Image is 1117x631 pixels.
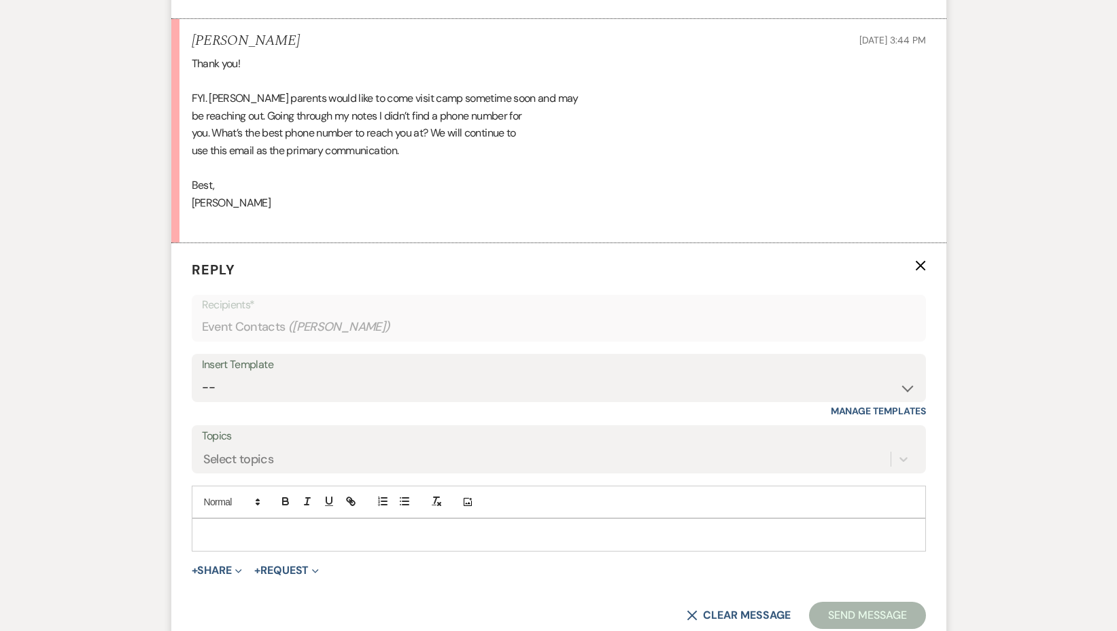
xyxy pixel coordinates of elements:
[859,34,925,46] span: [DATE] 3:44 PM
[203,450,274,469] div: Select topics
[254,565,319,576] button: Request
[809,602,925,629] button: Send Message
[288,318,390,336] span: ( [PERSON_NAME] )
[254,565,260,576] span: +
[192,565,198,576] span: +
[192,55,926,229] div: Thank you! FYI. [PERSON_NAME] parents would like to come visit camp sometime soon and may be reac...
[202,427,916,446] label: Topics
[202,355,916,375] div: Insert Template
[202,314,916,340] div: Event Contacts
[687,610,790,621] button: Clear message
[831,405,926,417] a: Manage Templates
[192,565,243,576] button: Share
[192,33,300,50] h5: [PERSON_NAME]
[192,261,235,278] span: Reply
[202,296,916,314] p: Recipients*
